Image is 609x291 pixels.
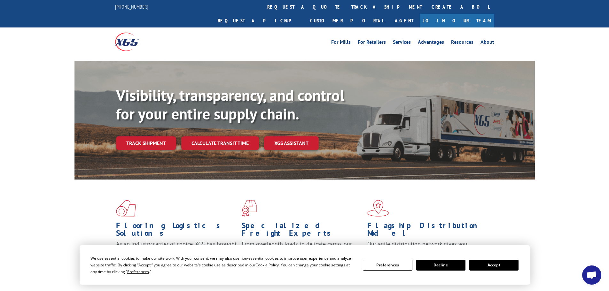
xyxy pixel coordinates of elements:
[181,136,259,150] a: Calculate transit time
[116,85,344,124] b: Visibility, transparency, and control for your entire supply chain.
[80,245,530,285] div: Cookie Consent Prompt
[213,14,305,27] a: Request a pickup
[115,4,148,10] a: [PHONE_NUMBER]
[116,200,136,217] img: xgs-icon-total-supply-chain-intelligence-red
[582,265,601,285] div: Open chat
[255,262,279,268] span: Cookie Policy
[367,200,389,217] img: xgs-icon-flagship-distribution-model-red
[305,14,388,27] a: Customer Portal
[367,240,485,255] span: Our agile distribution network gives you nationwide inventory management on demand.
[420,14,494,27] a: Join Our Team
[388,14,420,27] a: Agent
[90,255,355,275] div: We use essential cookies to make our site work. With your consent, we may also use non-essential ...
[242,200,257,217] img: xgs-icon-focused-on-flooring-red
[264,136,319,150] a: XGS ASSISTANT
[451,40,473,47] a: Resources
[331,40,351,47] a: For Mills
[469,260,519,271] button: Accept
[393,40,411,47] a: Services
[480,40,494,47] a: About
[242,240,363,269] p: From overlength loads to delicate cargo, our experienced staff knows the best way to move your fr...
[242,222,363,240] h1: Specialized Freight Experts
[367,222,488,240] h1: Flagship Distribution Model
[127,269,149,274] span: Preferences
[116,222,237,240] h1: Flooring Logistics Solutions
[116,240,237,263] span: As an industry carrier of choice, XGS has brought innovation and dedication to flooring logistics...
[418,40,444,47] a: Advantages
[416,260,465,271] button: Decline
[116,136,176,150] a: Track shipment
[358,40,386,47] a: For Retailers
[363,260,412,271] button: Preferences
